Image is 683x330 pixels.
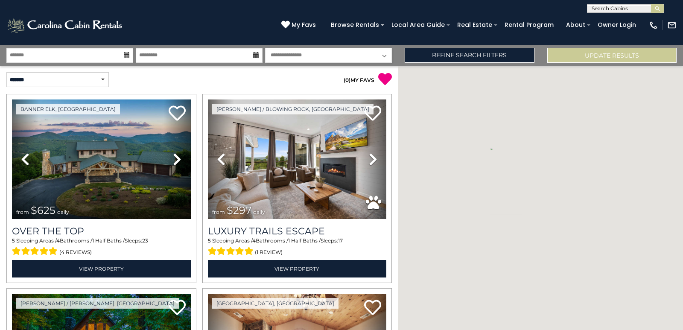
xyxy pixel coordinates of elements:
[327,18,383,32] a: Browse Rentals
[16,209,29,215] span: from
[500,18,558,32] a: Rental Program
[12,237,191,257] div: Sleeping Areas / Bathrooms / Sleeps:
[593,18,640,32] a: Owner Login
[344,77,350,83] span: ( )
[16,104,120,114] a: Banner Elk, [GEOGRAPHIC_DATA]
[667,20,677,30] img: mail-regular-white.png
[252,237,256,244] span: 4
[288,237,321,244] span: 1 Half Baths /
[12,99,191,219] img: thumbnail_167153549.jpeg
[253,209,265,215] span: daily
[364,299,381,317] a: Add to favorites
[338,237,343,244] span: 17
[212,104,374,114] a: [PERSON_NAME] / Blowing Rock, [GEOGRAPHIC_DATA]
[227,204,251,216] span: $297
[453,18,496,32] a: Real Estate
[6,17,125,34] img: White-1-2.png
[59,247,92,258] span: (4 reviews)
[547,48,677,63] button: Update Results
[169,299,186,317] a: Add to favorites
[281,20,318,30] a: My Favs
[92,237,125,244] span: 1 Half Baths /
[649,20,658,30] img: phone-regular-white.png
[16,298,179,309] a: [PERSON_NAME] / [PERSON_NAME], [GEOGRAPHIC_DATA]
[208,225,387,237] a: Luxury Trails Escape
[212,298,339,309] a: [GEOGRAPHIC_DATA], [GEOGRAPHIC_DATA]
[292,20,316,29] span: My Favs
[12,260,191,277] a: View Property
[255,247,283,258] span: (1 review)
[208,260,387,277] a: View Property
[208,237,211,244] span: 5
[208,99,387,219] img: thumbnail_168695581.jpeg
[562,18,590,32] a: About
[12,237,15,244] span: 5
[57,209,69,215] span: daily
[31,204,55,216] span: $625
[12,225,191,237] a: Over The Top
[169,105,186,123] a: Add to favorites
[208,237,387,257] div: Sleeping Areas / Bathrooms / Sleeps:
[142,237,148,244] span: 23
[387,18,449,32] a: Local Area Guide
[405,48,534,63] a: Refine Search Filters
[345,77,349,83] span: 0
[212,209,225,215] span: from
[56,237,60,244] span: 4
[344,77,374,83] a: (0)MY FAVS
